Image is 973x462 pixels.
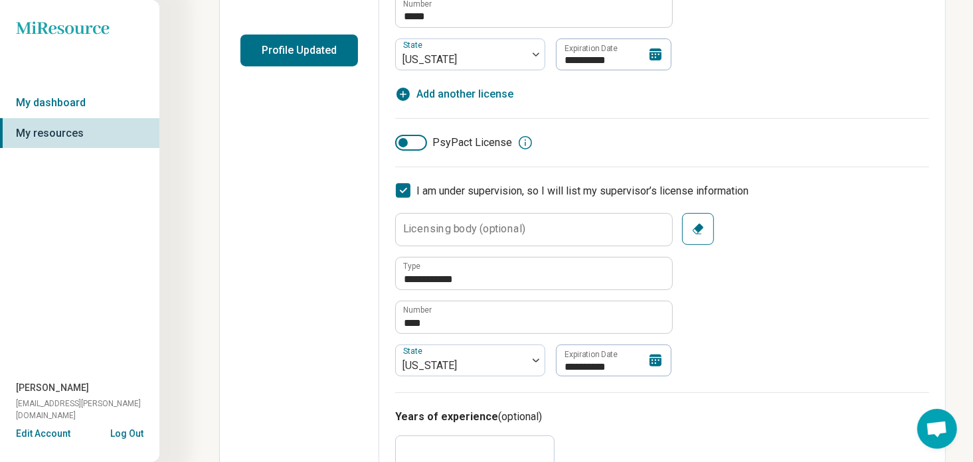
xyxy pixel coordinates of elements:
label: PsyPact License [395,135,512,151]
span: I am under supervision, so I will list my supervisor’s license information [416,185,749,197]
label: State [403,346,425,356]
span: (optional) [498,410,542,423]
span: Add another license [416,86,513,102]
button: Edit Account [16,427,70,441]
label: Type [403,262,420,270]
button: Add another license [395,86,513,102]
span: [EMAIL_ADDRESS][PERSON_NAME][DOMAIN_NAME] [16,398,159,422]
label: Licensing body (optional) [403,224,526,234]
button: Profile Updated [240,35,358,66]
div: Open chat [917,409,957,449]
label: Number [403,306,432,314]
h3: Years of experience [395,409,929,425]
button: Log Out [110,427,143,437]
input: credential.supervisorLicense.0.name [396,258,672,289]
label: State [403,40,425,50]
span: [PERSON_NAME] [16,381,89,395]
